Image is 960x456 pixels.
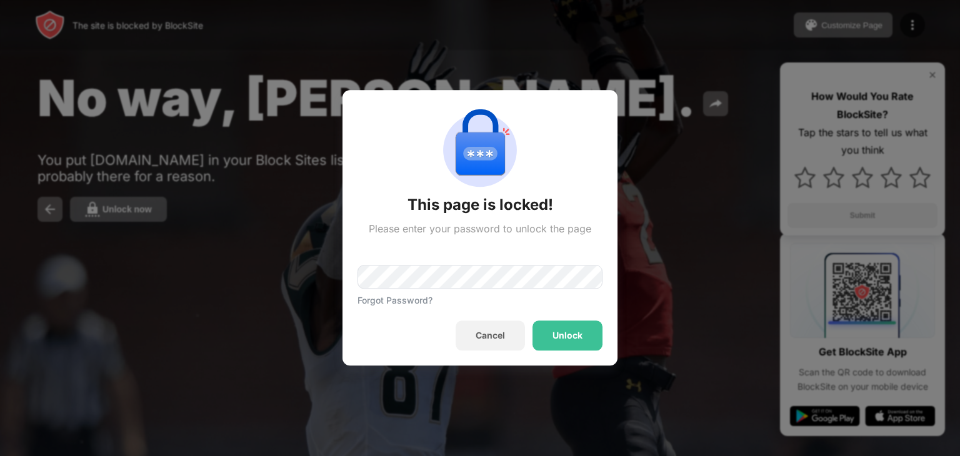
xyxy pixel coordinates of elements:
div: This page is locked! [407,195,553,215]
div: Please enter your password to unlock the page [369,222,591,235]
div: Forgot Password? [357,295,432,306]
img: password-protection.svg [435,105,525,195]
div: Cancel [476,331,505,341]
div: Unlock [552,331,582,341]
